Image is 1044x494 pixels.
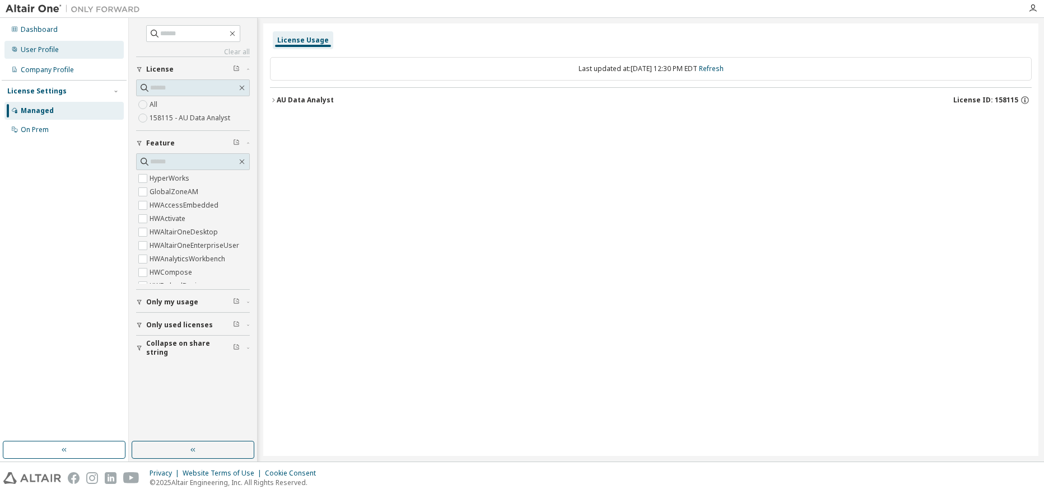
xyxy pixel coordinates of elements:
[150,98,160,111] label: All
[277,36,329,45] div: License Usage
[21,106,54,115] div: Managed
[150,111,232,125] label: 158115 - AU Data Analyst
[233,321,240,330] span: Clear filter
[150,279,202,293] label: HWEmbedBasic
[136,313,250,337] button: Only used licenses
[7,87,67,96] div: License Settings
[699,64,724,73] a: Refresh
[136,131,250,156] button: Feature
[150,239,241,252] label: HWAltairOneEnterpriseUser
[270,88,1032,112] button: AU Data AnalystLicense ID: 158115
[233,298,240,307] span: Clear filter
[21,45,59,54] div: User Profile
[150,185,201,199] label: GlobalZoneAM
[146,65,174,74] span: License
[150,252,227,266] label: HWAnalyticsWorkbench
[123,472,139,484] img: youtube.svg
[150,266,194,279] label: HWCompose
[277,96,334,105] div: AU Data Analyst
[150,225,220,239] label: HWAltairOneDesktop
[233,344,240,352] span: Clear filter
[146,339,233,357] span: Collapse on share string
[3,472,61,484] img: altair_logo.svg
[150,172,192,185] label: HyperWorks
[6,3,146,15] img: Altair One
[265,469,323,478] div: Cookie Consent
[21,125,49,134] div: On Prem
[150,199,221,212] label: HWAccessEmbedded
[150,212,188,225] label: HWActivate
[136,336,250,360] button: Collapse on share string
[21,65,74,74] div: Company Profile
[105,472,116,484] img: linkedin.svg
[233,65,240,74] span: Clear filter
[21,25,58,34] div: Dashboard
[146,139,175,148] span: Feature
[270,57,1032,81] div: Last updated at: [DATE] 12:30 PM EDT
[953,96,1018,105] span: License ID: 158115
[136,290,250,314] button: Only my usage
[146,321,213,330] span: Only used licenses
[136,57,250,82] button: License
[68,472,80,484] img: facebook.svg
[86,472,98,484] img: instagram.svg
[233,139,240,148] span: Clear filter
[136,48,250,57] a: Clear all
[146,298,198,307] span: Only my usage
[183,469,265,478] div: Website Terms of Use
[150,478,323,487] p: © 2025 Altair Engineering, Inc. All Rights Reserved.
[150,469,183,478] div: Privacy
